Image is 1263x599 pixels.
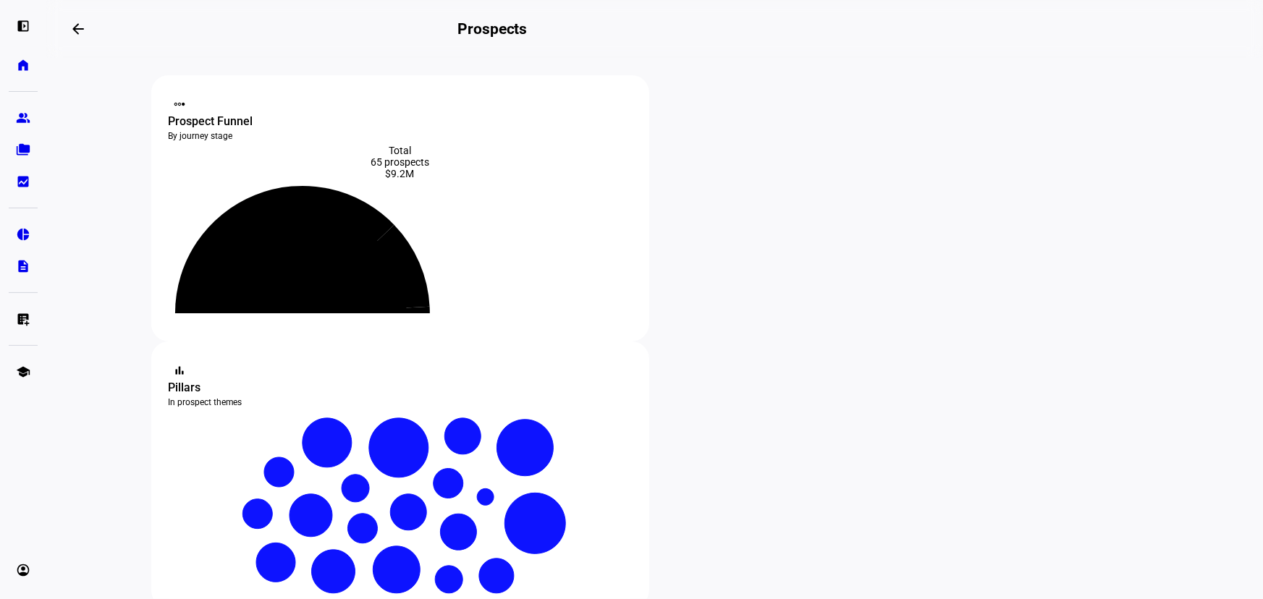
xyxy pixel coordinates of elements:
[169,156,632,168] div: 65 prospects
[9,51,38,80] a: home
[16,111,30,125] eth-mat-symbol: group
[16,365,30,379] eth-mat-symbol: school
[169,379,632,396] div: Pillars
[9,103,38,132] a: group
[69,20,87,38] mat-icon: arrow_backwards
[169,130,632,142] div: By journey stage
[16,227,30,242] eth-mat-symbol: pie_chart
[173,363,187,378] mat-icon: bar_chart
[16,19,30,33] eth-mat-symbol: left_panel_open
[9,252,38,281] a: description
[173,97,187,111] mat-icon: steppers
[9,220,38,249] a: pie_chart
[169,396,632,408] div: In prospect themes
[169,113,632,130] div: Prospect Funnel
[16,58,30,72] eth-mat-symbol: home
[16,312,30,326] eth-mat-symbol: list_alt_add
[457,20,527,38] h2: Prospects
[169,145,632,156] div: Total
[16,259,30,273] eth-mat-symbol: description
[169,168,632,179] div: $9.2M
[9,135,38,164] a: folder_copy
[16,563,30,577] eth-mat-symbol: account_circle
[9,167,38,196] a: bid_landscape
[16,143,30,157] eth-mat-symbol: folder_copy
[16,174,30,189] eth-mat-symbol: bid_landscape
